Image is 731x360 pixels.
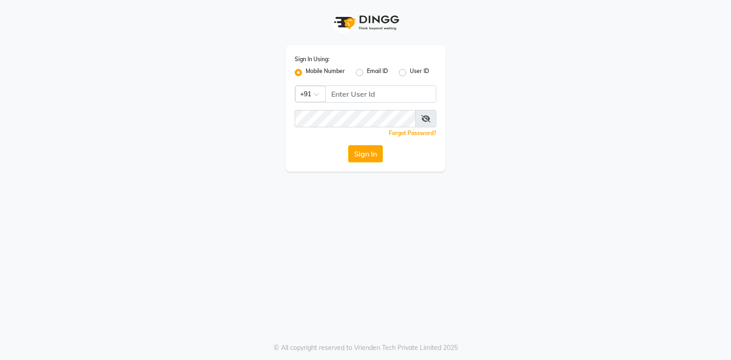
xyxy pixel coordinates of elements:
label: User ID [410,67,429,78]
a: Forgot Password? [389,130,436,136]
label: Mobile Number [306,67,345,78]
img: logo1.svg [329,9,402,36]
button: Sign In [348,145,383,162]
input: Username [295,110,416,127]
label: Sign In Using: [295,55,329,63]
label: Email ID [367,67,388,78]
input: Username [325,85,436,103]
